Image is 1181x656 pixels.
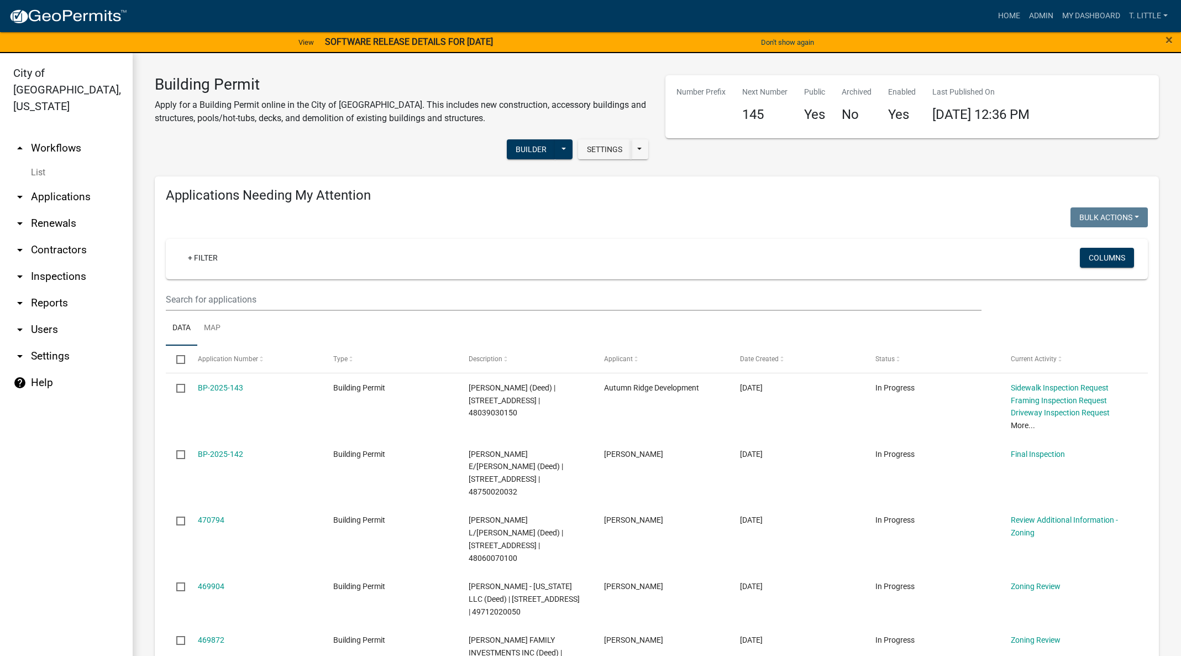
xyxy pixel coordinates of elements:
i: arrow_drop_down [13,296,27,310]
datatable-header-cell: Applicant [594,346,729,372]
datatable-header-cell: Application Number [187,346,322,372]
a: Data [166,311,197,346]
span: × [1166,32,1173,48]
i: arrow_drop_down [13,217,27,230]
span: 08/28/2025 [740,516,763,524]
span: Franklin E Johnson [604,450,663,459]
span: Autumn Ridge Development [604,383,699,392]
h3: Building Permit [155,75,649,94]
datatable-header-cell: Type [323,346,458,372]
datatable-header-cell: Current Activity [1000,346,1136,372]
i: arrow_drop_down [13,350,27,363]
datatable-header-cell: Description [458,346,594,372]
span: Application Number [198,355,258,363]
p: Public [804,86,825,98]
span: In Progress [875,636,915,644]
a: BP-2025-143 [198,383,243,392]
span: 08/27/2025 [740,636,763,644]
i: arrow_drop_down [13,270,27,283]
span: 08/27/2025 [740,582,763,591]
a: Review Additional Information - Zoning [1011,516,1118,537]
span: Description [469,355,502,363]
span: Ashley Threlkeld [604,582,663,591]
span: Current Activity [1011,355,1057,363]
a: My Dashboard [1058,6,1125,27]
span: D R HORTON - IOWA LLC (Deed) | 2205 N 7TH ST | 49712020050 [469,582,580,616]
h4: No [842,107,872,123]
button: Builder [507,139,555,159]
span: Date Created [740,355,779,363]
a: Admin [1025,6,1058,27]
h4: Yes [888,107,916,123]
p: Number Prefix [676,86,726,98]
span: In Progress [875,450,915,459]
a: T. Little [1125,6,1172,27]
a: Zoning Review [1011,636,1061,644]
span: Building Permit [333,516,385,524]
button: Settings [578,139,631,159]
span: In Progress [875,383,915,392]
span: Type [333,355,348,363]
span: Building Permit [333,582,385,591]
p: Apply for a Building Permit online in the City of [GEOGRAPHIC_DATA]. This includes new constructi... [155,98,649,125]
h4: Yes [804,107,825,123]
i: arrow_drop_down [13,243,27,257]
span: JOHNSON, FRANKLIN E/KATHRYN L (Deed) | 601 S E ST | 48750020032 [469,450,563,496]
a: More... [1011,421,1035,430]
a: 470794 [198,516,224,524]
a: Final Inspection [1011,450,1065,459]
i: arrow_drop_down [13,323,27,336]
a: Map [197,311,227,346]
h4: 145 [742,107,788,123]
span: Status [875,355,895,363]
button: Don't show again [757,33,818,51]
a: Home [994,6,1025,27]
button: Close [1166,33,1173,46]
a: Zoning Review [1011,582,1061,591]
span: Building Permit [333,636,385,644]
p: Last Published On [932,86,1030,98]
span: Jake Happe [604,636,663,644]
p: Enabled [888,86,916,98]
datatable-header-cell: Select [166,346,187,372]
a: Sidewalk Inspection Request [1011,383,1109,392]
span: 09/01/2025 [740,383,763,392]
span: Building Permit [333,383,385,392]
a: 469872 [198,636,224,644]
i: help [13,376,27,389]
span: Applicant [604,355,633,363]
button: Columns [1080,248,1134,268]
datatable-header-cell: Date Created [729,346,864,372]
span: In Progress [875,516,915,524]
a: View [294,33,318,51]
input: Search for applications [166,288,981,311]
p: Archived [842,86,872,98]
span: Building Permit [333,450,385,459]
span: 08/29/2025 [740,450,763,459]
a: BP-2025-142 [198,450,243,459]
a: 469904 [198,582,224,591]
span: TURNBULL, DWAIN L/DOROTHY R (Deed) | 309 N 10TH ST | 48060070100 [469,516,563,562]
a: + Filter [179,248,227,268]
span: [DATE] 12:36 PM [932,107,1030,122]
button: Bulk Actions [1070,207,1148,227]
span: Dwain Turnbull II [604,516,663,524]
a: Framing Inspection Request [1011,396,1107,405]
h4: Applications Needing My Attention [166,188,1148,204]
strong: SOFTWARE RELEASE DETAILS FOR [DATE] [325,37,493,47]
p: Next Number [742,86,788,98]
span: In Progress [875,582,915,591]
datatable-header-cell: Status [865,346,1000,372]
i: arrow_drop_down [13,190,27,204]
a: Driveway Inspection Request [1011,408,1110,417]
span: DOWIE, FRED JR (Deed) | 1511 W LINCOLN PL | 48039030150 [469,383,555,418]
i: arrow_drop_up [13,142,27,155]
